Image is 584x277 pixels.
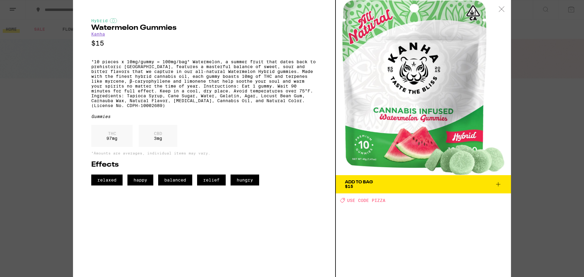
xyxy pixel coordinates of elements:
[345,184,353,189] span: $15
[158,175,192,185] span: balanced
[347,198,385,203] span: USE CODE PIZZA
[91,32,105,36] a: Kanha
[110,18,117,23] img: hybridColor.svg
[345,180,373,184] div: Add To Bag
[336,175,511,193] button: Add To Bag$15
[91,151,317,155] p: *Amounts are averages, individual items may vary.
[197,175,226,185] span: relief
[91,24,317,32] h2: Watermelon Gummies
[91,175,123,185] span: relaxed
[91,40,317,47] p: $15
[91,161,317,168] h2: Effects
[106,131,117,136] p: THC
[91,59,317,108] p: *10 pieces x 10mg/gummy = 100mg/bag* Watermelon, a summer fruit that dates back to prehistoric [G...
[91,125,133,147] div: 97 mg
[154,131,162,136] p: CBD
[91,114,317,119] div: Gummies
[91,18,317,23] div: Hybrid
[231,175,259,185] span: hungry
[139,125,177,147] div: 3 mg
[127,175,153,185] span: happy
